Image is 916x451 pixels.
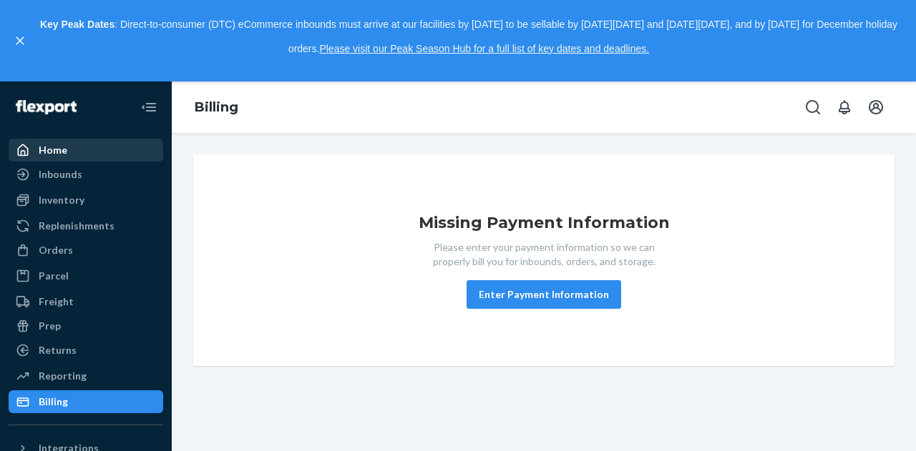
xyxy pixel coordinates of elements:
div: Inventory [39,193,84,207]
p: : Direct-to-consumer (DTC) eCommerce inbounds must arrive at our facilities by [DATE] to be sella... [34,13,903,61]
a: Parcel [9,264,163,287]
h1: Missing Payment Information [419,212,670,234]
div: Returns [39,343,77,357]
ol: breadcrumbs [183,87,250,129]
button: Enter Payment Information [467,280,621,309]
a: Reporting [9,365,163,387]
a: Prep [9,314,163,337]
div: Orders [39,243,73,257]
strong: Key Peak Dates [40,19,114,30]
a: Freight [9,290,163,313]
button: Close Navigation [135,93,163,122]
p: Please enter your payment information so we can properly bill you for inbounds, orders, and storage. [419,240,669,269]
div: Inbounds [39,167,82,182]
div: Reporting [39,369,87,383]
div: Home [39,143,67,157]
a: Orders [9,239,163,262]
a: Billing [9,390,163,413]
button: close, [13,34,27,48]
button: Open notifications [830,93,859,122]
div: Replenishments [39,219,114,233]
div: Prep [39,319,61,333]
a: Billing [195,99,238,115]
a: Home [9,139,163,162]
a: Inventory [9,189,163,212]
a: Please visit our Peak Season Hub for a full list of key dates and deadlines. [319,43,649,54]
button: Open account menu [862,93,890,122]
button: Open Search Box [799,93,827,122]
div: Freight [39,294,74,309]
a: Returns [9,339,163,362]
img: Flexport logo [16,100,77,114]
a: Inbounds [9,163,163,186]
div: Parcel [39,269,69,283]
a: Replenishments [9,214,163,237]
div: Billing [39,395,68,409]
